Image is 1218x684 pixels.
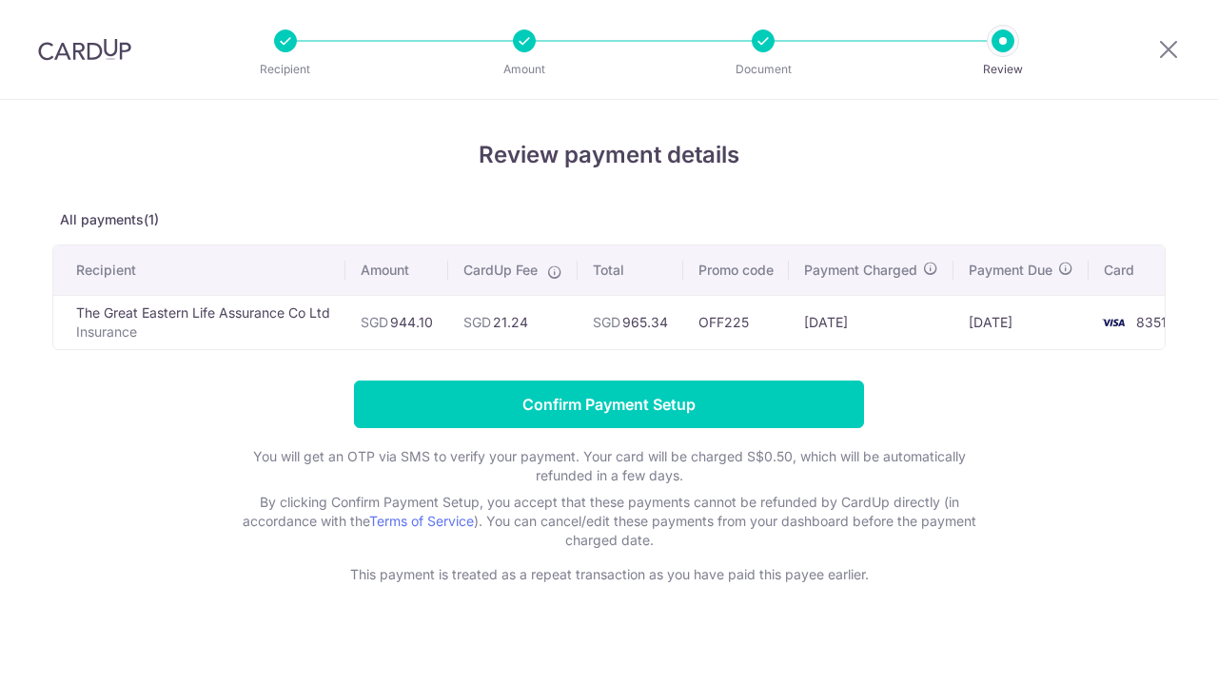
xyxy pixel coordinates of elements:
span: SGD [593,314,620,330]
p: By clicking Confirm Payment Setup, you accept that these payments cannot be refunded by CardUp di... [228,493,990,550]
td: 965.34 [578,295,683,349]
span: SGD [361,314,388,330]
th: Total [578,245,683,295]
th: Amount [345,245,448,295]
img: <span class="translation_missing" title="translation missing: en.account_steps.new_confirm_form.b... [1094,311,1132,334]
td: 944.10 [345,295,448,349]
th: Recipient [53,245,345,295]
span: SGD [463,314,491,330]
span: Payment Due [969,261,1052,280]
p: Document [693,60,834,79]
span: Payment Charged [804,261,917,280]
td: [DATE] [789,295,953,349]
span: 8351 [1136,314,1167,330]
td: The Great Eastern Life Assurance Co Ltd [53,295,345,349]
span: CardUp Fee [463,261,538,280]
p: All payments(1) [52,210,1166,229]
th: Card [1089,245,1189,295]
p: Amount [454,60,595,79]
img: CardUp [38,38,131,61]
p: You will get an OTP via SMS to verify your payment. Your card will be charged S$0.50, which will ... [228,447,990,485]
th: Promo code [683,245,789,295]
td: 21.24 [448,295,578,349]
iframe: Opens a widget where you can find more information [1096,627,1199,674]
a: Terms of Service [369,513,474,529]
h4: Review payment details [52,138,1166,172]
p: This payment is treated as a repeat transaction as you have paid this payee earlier. [228,565,990,584]
input: Confirm Payment Setup [354,381,864,428]
p: Insurance [76,322,330,342]
p: Review [933,60,1073,79]
td: OFF225 [683,295,789,349]
p: Recipient [215,60,356,79]
td: [DATE] [953,295,1089,349]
